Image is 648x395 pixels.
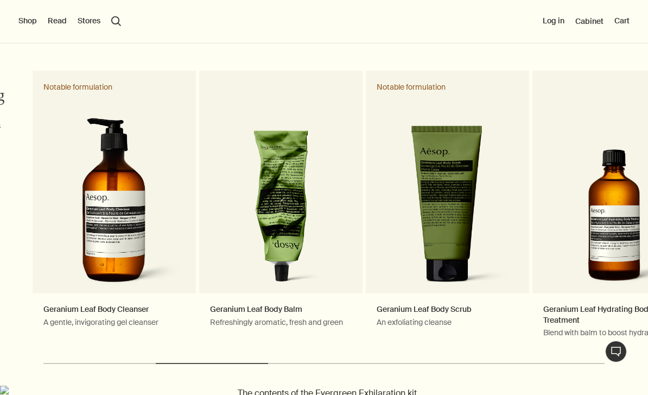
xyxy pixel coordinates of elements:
[48,16,67,27] button: Read
[111,16,121,26] button: Open search
[78,16,100,27] button: Stores
[614,16,630,27] button: Cart
[575,16,603,26] a: Cabinet
[33,71,196,349] a: Geranium Leaf Body CleanserA gentle, invigorating gel cleanserGeranium Leaf Body Cleanser 500 mL ...
[605,341,627,362] button: Live Assistance
[366,71,529,349] a: Geranium Leaf Body ScrubAn exfoliating cleanseGeranium Leaf Body Scrub in green tubeNotable formu...
[199,71,363,349] a: Geranium Leaf Body BalmRefreshingly aromatic, fresh and greenGeranium Leaf Body Balm 100 mL in gr...
[18,16,37,27] button: Shop
[543,16,564,27] button: Log in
